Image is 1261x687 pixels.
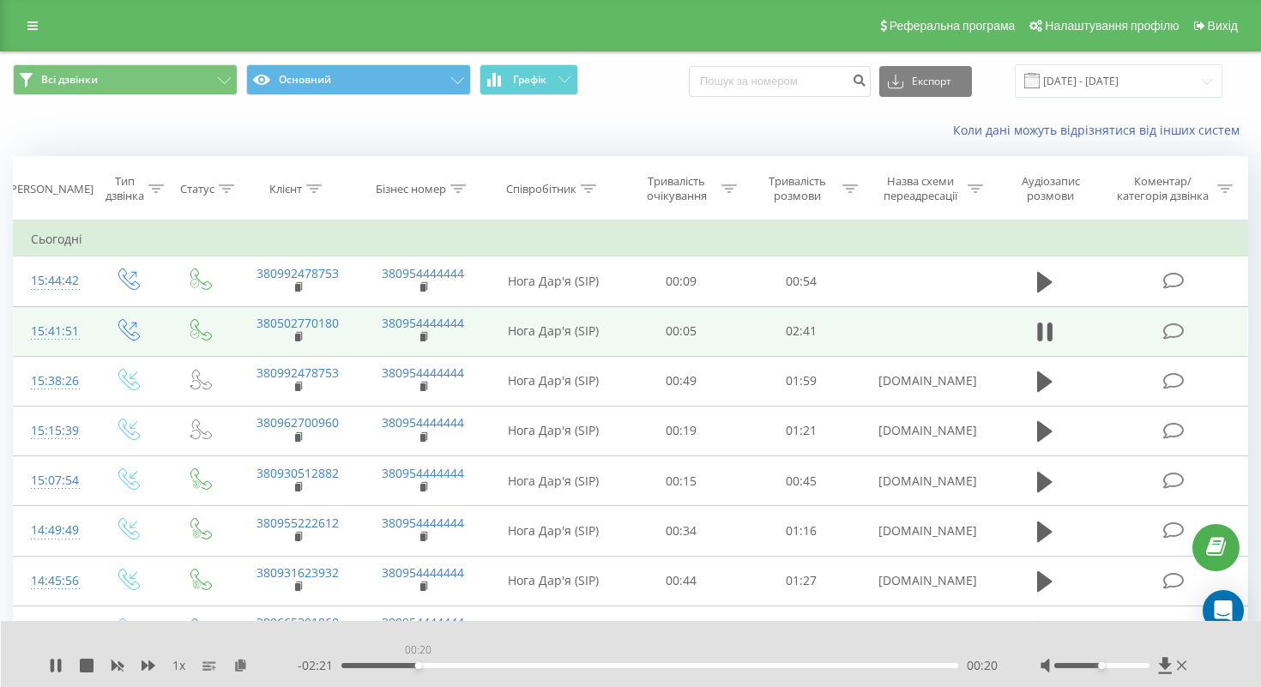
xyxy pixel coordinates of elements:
[953,122,1248,138] a: Коли дані можуть відрізнятися вiд інших систем
[620,406,740,455] td: 00:19
[401,638,435,662] div: 00:20
[256,265,339,281] a: 380992478753
[382,414,464,431] a: 380954444444
[106,174,144,203] div: Тип дзвінка
[1045,19,1179,33] span: Налаштування профілю
[486,506,620,556] td: Нога Дар'я (SIP)
[620,256,740,306] td: 00:09
[256,614,339,630] a: 380665301860
[506,182,576,196] div: Співробітник
[256,414,339,431] a: 380962700960
[31,264,73,298] div: 15:44:42
[415,662,422,669] div: Accessibility label
[298,657,341,674] span: - 02:21
[180,182,214,196] div: Статус
[879,66,972,97] button: Експорт
[246,64,471,95] button: Основний
[486,256,620,306] td: Нога Дар'я (SIP)
[14,222,1248,256] td: Сьогодні
[256,315,339,331] a: 380502770180
[269,182,302,196] div: Клієнт
[256,515,339,531] a: 380955222612
[1003,174,1099,203] div: Аудіозапис розмови
[486,356,620,406] td: Нога Дар'я (SIP)
[31,514,73,547] div: 14:49:49
[1208,19,1238,33] span: Вихід
[967,657,998,674] span: 00:20
[382,564,464,581] a: 380954444444
[256,365,339,381] a: 380992478753
[637,174,718,203] div: Тривалість очікування
[382,515,464,531] a: 380954444444
[31,315,73,348] div: 15:41:51
[486,406,620,455] td: Нога Дар'я (SIP)
[486,456,620,506] td: Нога Дар'я (SIP)
[41,73,98,87] span: Всі дзвінки
[741,556,861,606] td: 01:27
[382,265,464,281] a: 380954444444
[31,414,73,448] div: 15:15:39
[1099,662,1106,669] div: Accessibility label
[620,506,740,556] td: 00:34
[741,506,861,556] td: 01:16
[620,606,740,655] td: 00:17
[256,564,339,581] a: 380931623932
[741,606,861,655] td: 02:40
[689,66,871,97] input: Пошук за номером
[256,465,339,481] a: 380930512882
[172,657,185,674] span: 1 x
[861,406,986,455] td: [DOMAIN_NAME]
[382,315,464,331] a: 380954444444
[861,356,986,406] td: [DOMAIN_NAME]
[1113,174,1213,203] div: Коментар/категорія дзвінка
[741,256,861,306] td: 00:54
[31,614,73,648] div: 14:43:01
[741,356,861,406] td: 01:59
[1203,590,1244,631] div: Open Intercom Messenger
[7,182,94,196] div: [PERSON_NAME]
[382,465,464,481] a: 380954444444
[878,174,963,203] div: Назва схеми переадресації
[741,406,861,455] td: 01:21
[890,19,1016,33] span: Реферальна програма
[480,64,578,95] button: Графік
[620,456,740,506] td: 00:15
[382,365,464,381] a: 380954444444
[486,306,620,356] td: Нога Дар'я (SIP)
[31,365,73,398] div: 15:38:26
[620,306,740,356] td: 00:05
[31,564,73,598] div: 14:45:56
[513,74,546,86] span: Графік
[741,456,861,506] td: 00:45
[31,464,73,497] div: 15:07:54
[757,174,838,203] div: Тривалість розмови
[861,556,986,606] td: [DOMAIN_NAME]
[486,606,620,655] td: Нога Дар'я (SIP)
[486,556,620,606] td: Нога Дар'я (SIP)
[376,182,446,196] div: Бізнес номер
[620,356,740,406] td: 00:49
[861,606,986,655] td: [DOMAIN_NAME]
[382,614,464,630] a: 380954444444
[861,456,986,506] td: [DOMAIN_NAME]
[620,556,740,606] td: 00:44
[861,506,986,556] td: [DOMAIN_NAME]
[741,306,861,356] td: 02:41
[13,64,238,95] button: Всі дзвінки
